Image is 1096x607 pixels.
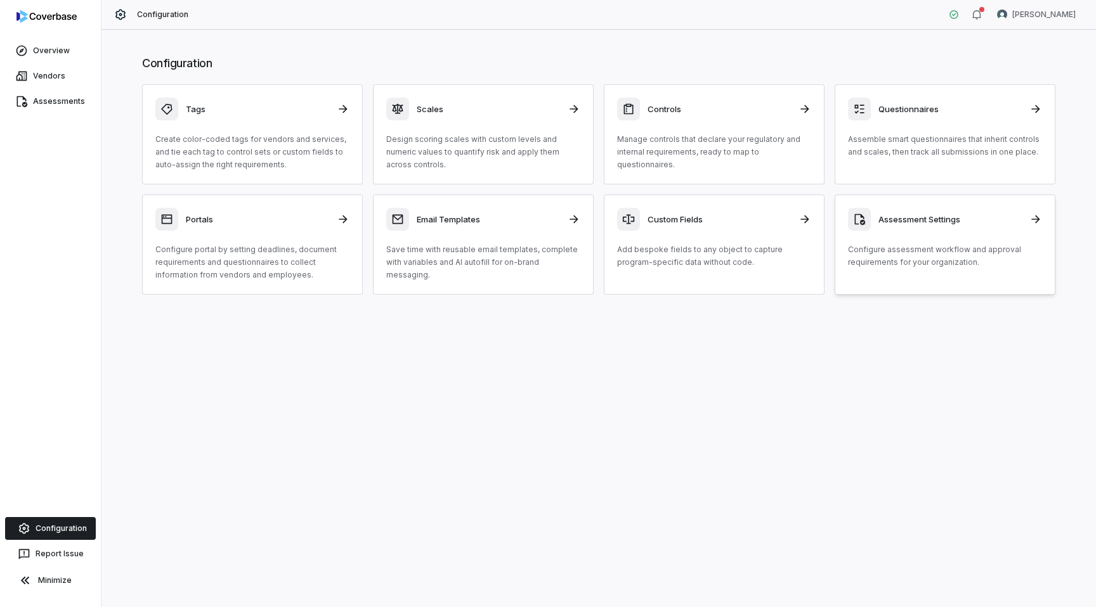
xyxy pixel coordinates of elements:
span: [PERSON_NAME] [1012,10,1076,20]
h3: Scales [417,103,560,115]
p: Assemble smart questionnaires that inherit controls and scales, then track all submissions in one... [848,133,1042,158]
span: Configuration [137,10,189,20]
a: ControlsManage controls that declare your regulatory and internal requirements, ready to map to q... [604,84,825,184]
button: Sayantan Bhattacherjee avatar[PERSON_NAME] [989,5,1083,24]
a: Configuration [5,517,96,540]
button: Minimize [5,568,96,593]
p: Manage controls that declare your regulatory and internal requirements, ready to map to questionn... [617,133,811,171]
h3: Questionnaires [878,103,1022,115]
h3: Assessment Settings [878,214,1022,225]
h3: Controls [648,103,791,115]
h3: Portals [186,214,329,225]
p: Save time with reusable email templates, complete with variables and AI autofill for on-brand mes... [386,243,580,281]
a: Overview [3,39,98,62]
a: Custom FieldsAdd bespoke fields to any object to capture program-specific data without code. [604,195,825,295]
a: Email TemplatesSave time with reusable email templates, complete with variables and AI autofill f... [373,195,594,295]
p: Add bespoke fields to any object to capture program-specific data without code. [617,243,811,269]
a: Assessment SettingsConfigure assessment workflow and approval requirements for your organization. [835,195,1055,295]
p: Design scoring scales with custom levels and numeric values to quantify risk and apply them acros... [386,133,580,171]
h3: Tags [186,103,329,115]
button: Report Issue [5,542,96,565]
h1: Configuration [142,55,1055,72]
h3: Email Templates [417,214,560,225]
a: Assessments [3,90,98,113]
a: QuestionnairesAssemble smart questionnaires that inherit controls and scales, then track all subm... [835,84,1055,184]
a: ScalesDesign scoring scales with custom levels and numeric values to quantify risk and apply them... [373,84,594,184]
p: Create color-coded tags for vendors and services, and tie each tag to control sets or custom fiel... [155,133,349,171]
a: PortalsConfigure portal by setting deadlines, document requirements and questionnaires to collect... [142,195,363,295]
a: Vendors [3,65,98,87]
img: Sayantan Bhattacherjee avatar [997,10,1007,20]
h3: Custom Fields [648,214,791,225]
p: Configure assessment workflow and approval requirements for your organization. [848,243,1042,269]
img: logo-D7KZi-bG.svg [16,10,77,23]
p: Configure portal by setting deadlines, document requirements and questionnaires to collect inform... [155,243,349,281]
a: TagsCreate color-coded tags for vendors and services, and tie each tag to control sets or custom ... [142,84,363,184]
